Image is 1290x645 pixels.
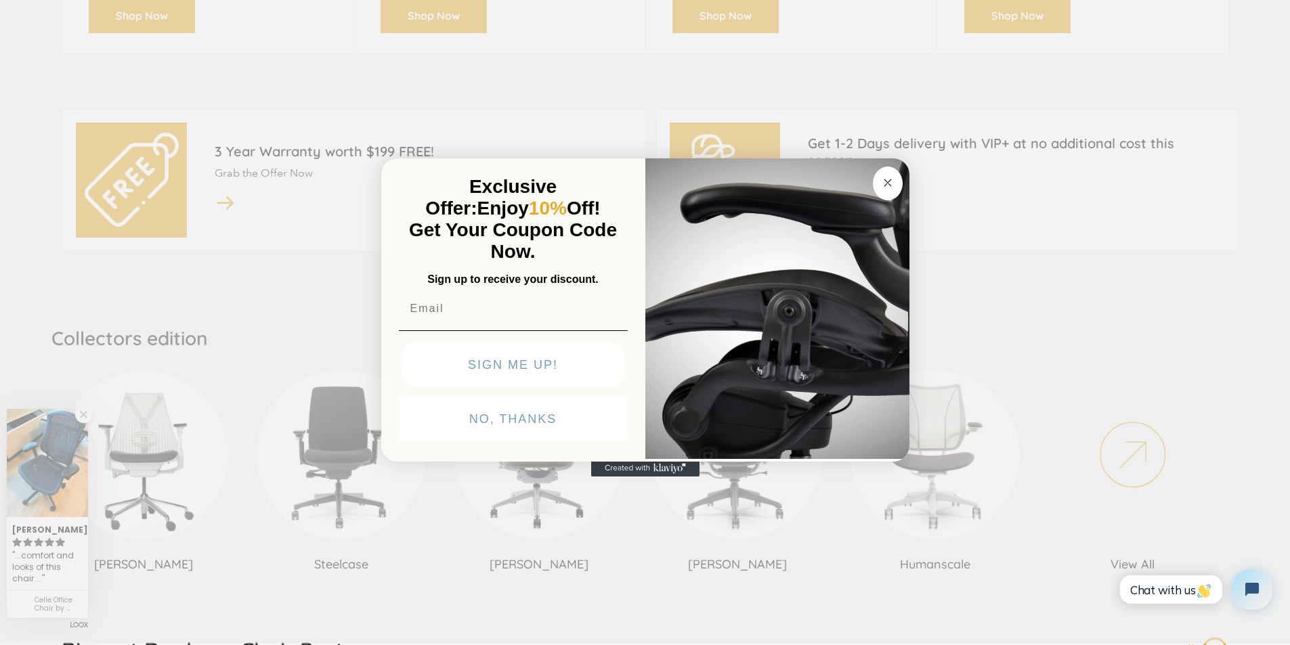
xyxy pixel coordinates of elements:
button: SIGN ME UP! [402,342,625,387]
img: underline [399,330,628,331]
span: Get Your Coupon Code Now. [409,219,617,262]
span: 10% [529,198,567,219]
input: Email [399,295,628,322]
span: Sign up to receive your discount. [427,273,598,285]
span: Enjoy Off! [477,198,601,219]
span: Exclusive Offer: [425,176,557,219]
button: Close dialog [873,166,903,200]
a: Created with Klaviyo - opens in a new tab [591,460,700,476]
img: 92d77583-a095-41f6-84e7-858462e0427a.jpeg [645,156,909,459]
button: NO, THANKS [399,397,628,441]
iframe: Tidio Chat [1109,558,1284,621]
